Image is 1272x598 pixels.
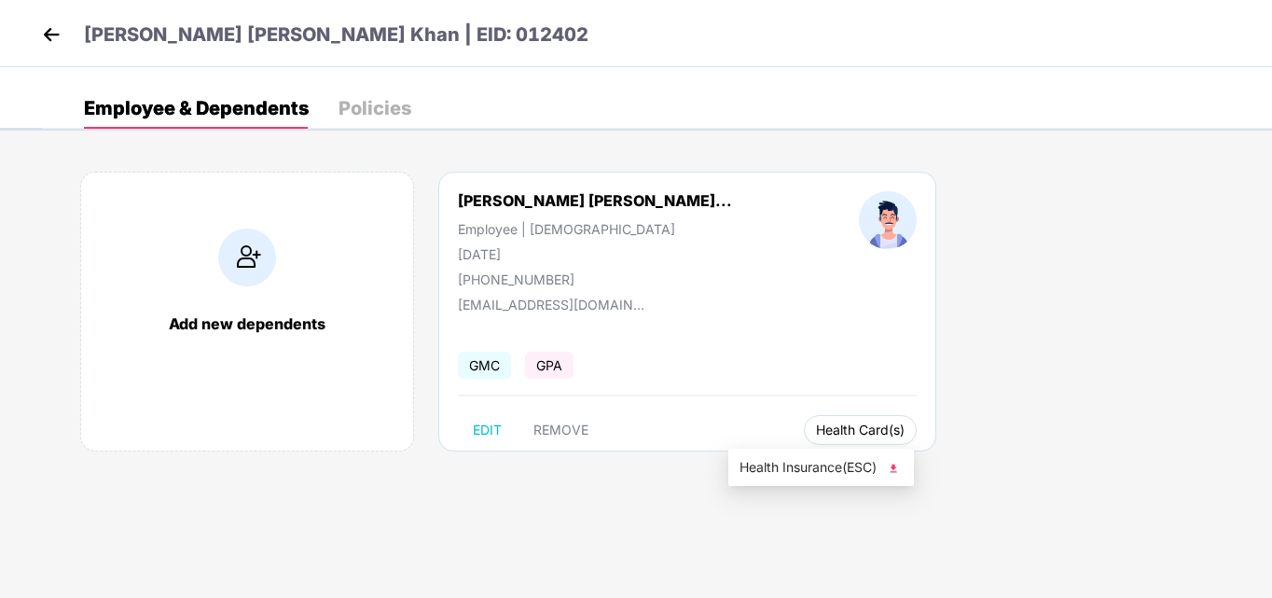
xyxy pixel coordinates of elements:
span: REMOVE [533,423,588,438]
div: [PERSON_NAME] [PERSON_NAME]... [458,191,732,210]
button: Health Card(s) [804,415,917,445]
img: profileImage [859,191,917,249]
img: svg+xml;base64,PHN2ZyB4bWxucz0iaHR0cDovL3d3dy53My5vcmcvMjAwMC9zdmciIHhtbG5zOnhsaW5rPSJodHRwOi8vd3... [884,459,903,478]
button: REMOVE [518,415,603,445]
span: Health Card(s) [816,425,905,435]
img: back [37,21,65,49]
span: Health Insurance(ESC) [740,457,903,478]
img: addIcon [218,229,276,286]
p: [PERSON_NAME] [PERSON_NAME] Khan | EID: 012402 [84,21,588,49]
div: Employee | [DEMOGRAPHIC_DATA] [458,221,732,237]
span: GPA [525,352,574,379]
div: [EMAIL_ADDRESS][DOMAIN_NAME] [458,297,644,313]
div: Policies [339,99,411,118]
span: EDIT [473,423,502,438]
div: [DATE] [458,246,732,262]
div: Add new dependents [100,314,394,333]
button: EDIT [458,415,517,445]
div: [PHONE_NUMBER] [458,271,732,287]
span: GMC [458,352,511,379]
div: Employee & Dependents [84,99,309,118]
